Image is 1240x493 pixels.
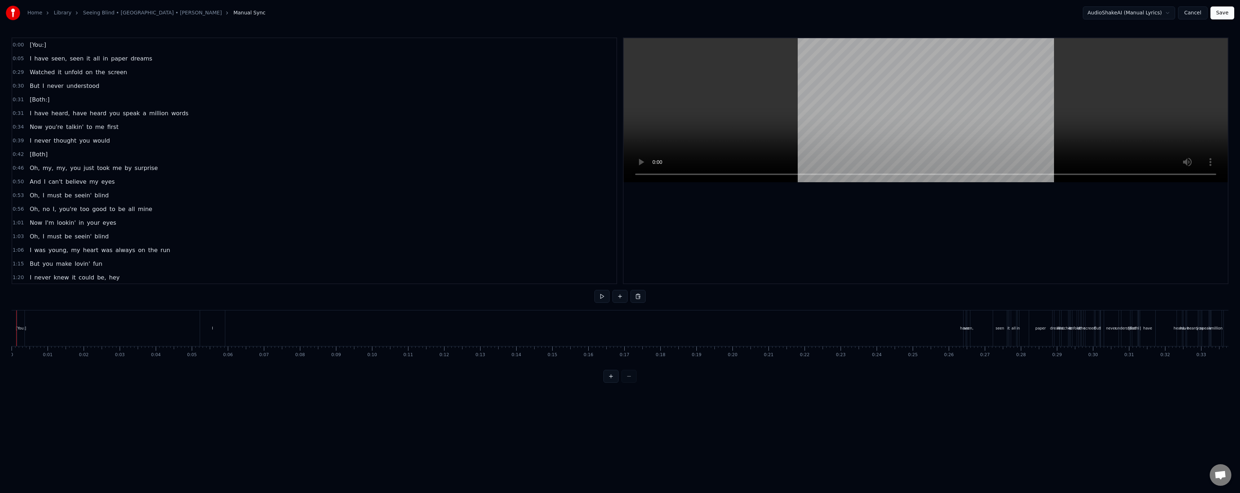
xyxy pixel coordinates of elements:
div: a [1209,326,1211,331]
span: screen [107,68,128,76]
span: your [86,219,101,227]
div: I [212,326,213,331]
div: the [1080,326,1085,331]
span: thought [53,136,77,145]
div: 0:18 [656,352,665,358]
span: have [34,109,49,117]
div: 0:12 [439,352,449,358]
div: 0:19 [692,352,701,358]
span: 0:34 [13,124,24,131]
span: million [149,109,169,117]
div: 0:05 [187,352,197,358]
div: 0:11 [403,352,413,358]
span: have [34,54,49,63]
div: Watched [1057,326,1073,331]
a: Library [54,9,71,17]
span: 0:53 [13,192,24,199]
span: all [128,205,136,213]
span: eyes [101,178,116,186]
span: I [29,246,32,254]
span: mine [137,205,153,213]
span: I [29,54,32,63]
div: 0:31 [1124,352,1134,358]
span: never [34,136,52,145]
span: you [79,136,90,145]
span: no [42,205,50,213]
span: fun [92,260,103,268]
nav: breadcrumb [27,9,266,17]
div: 0:13 [475,352,485,358]
span: seein' [74,191,92,200]
span: 0:05 [13,55,24,62]
span: me [94,123,105,131]
span: a [142,109,147,117]
span: I, [52,205,57,213]
span: could [78,273,95,282]
span: never [46,82,65,90]
span: 1:06 [13,247,24,254]
div: I [1100,326,1101,331]
div: [Both:] [1129,326,1141,331]
div: on [1077,326,1082,331]
span: 0:31 [13,110,24,117]
span: me [112,164,122,172]
div: 0:26 [944,352,954,358]
span: my, [56,164,68,172]
div: 0 [10,352,13,358]
span: in [78,219,85,227]
span: run [160,246,171,254]
div: 0:02 [79,352,89,358]
span: I [29,109,32,117]
span: 0:30 [13,82,24,90]
div: 0:08 [295,352,305,358]
div: paper [1035,326,1046,331]
span: seen [69,54,84,63]
span: just [83,164,95,172]
span: must [46,232,62,241]
span: I [42,232,45,241]
span: But [29,82,40,90]
span: by [124,164,133,172]
span: the [95,68,106,76]
span: Oh, [29,164,40,172]
span: knew [53,273,70,282]
span: 1:15 [13,260,24,268]
div: million [1210,326,1222,331]
span: hey [108,273,120,282]
span: too [79,205,90,213]
div: 0:10 [367,352,377,358]
div: seen [996,326,1004,331]
span: words [170,109,189,117]
span: 0:39 [13,137,24,144]
span: you're [44,123,64,131]
span: in [102,54,109,63]
span: on [137,246,146,254]
span: I [29,136,32,145]
span: never [34,273,52,282]
span: [Both] [29,150,48,158]
div: [You:] [16,326,26,331]
span: I [43,178,46,186]
span: heart [82,246,99,254]
span: have [72,109,88,117]
div: 0:27 [980,352,990,358]
span: I'm [44,219,55,227]
div: 0:29 [1052,352,1062,358]
span: believe [65,178,87,186]
span: Watched [29,68,56,76]
span: be [118,205,126,213]
div: 0:32 [1160,352,1170,358]
span: be [64,232,72,241]
div: 0:21 [764,352,774,358]
div: all [1011,326,1016,331]
span: And [29,178,41,186]
span: eyes [102,219,117,227]
span: good [92,205,107,213]
div: 0:07 [259,352,269,358]
span: [You:] [29,41,46,49]
span: paper [110,54,129,63]
span: took [96,164,110,172]
div: in [1017,326,1020,331]
div: 0:04 [151,352,161,358]
span: all [93,54,101,63]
